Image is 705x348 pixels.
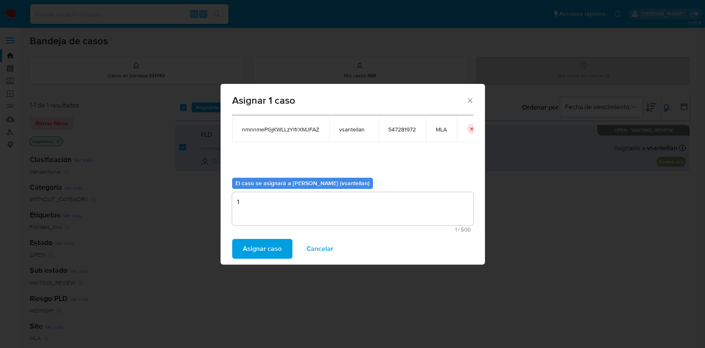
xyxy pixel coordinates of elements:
span: Asignar caso [243,240,282,258]
span: nmnnmePGjKWLLzYlfrXMJFAZ [242,126,319,133]
span: vsantellan [339,126,368,133]
div: assign-modal [221,84,485,265]
b: El caso se asignará a [PERSON_NAME] (vsantellan) [235,179,370,187]
span: Máximo 500 caracteres [235,227,471,232]
button: Cancelar [296,239,344,259]
span: MLA [436,126,447,133]
span: Asignar 1 caso [232,95,466,105]
textarea: 1 [232,192,473,225]
button: Asignar caso [232,239,292,259]
span: 547281972 [388,126,416,133]
button: Cerrar ventana [466,96,473,104]
span: Cancelar [306,240,333,258]
button: icon-button [467,124,477,134]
